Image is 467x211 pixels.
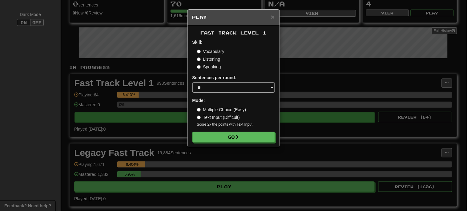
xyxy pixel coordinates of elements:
span: Fast Track Level 1 [201,30,267,35]
label: Multiple Choice (Easy) [197,107,246,113]
label: Text Input (Difficult) [197,114,240,120]
label: Speaking [197,64,221,70]
input: Text Input (Difficult) [197,116,201,120]
label: Sentences per round: [192,75,237,81]
strong: Skill: [192,40,203,45]
input: Speaking [197,65,201,69]
button: Close [271,14,275,20]
label: Vocabulary [197,48,224,55]
strong: Mode: [192,98,205,103]
span: × [271,13,275,20]
button: Go [192,132,275,142]
label: Listening [197,56,220,62]
small: Score 2x the points with Text Input ! [197,122,275,127]
input: Listening [197,57,201,61]
input: Multiple Choice (Easy) [197,108,201,112]
input: Vocabulary [197,50,201,54]
h5: Play [192,14,275,20]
